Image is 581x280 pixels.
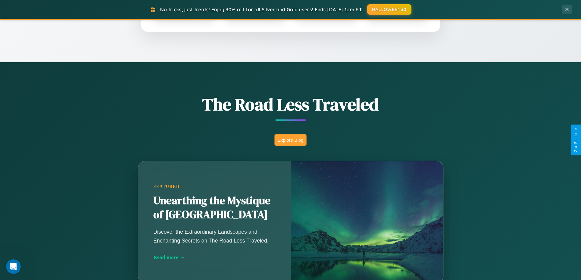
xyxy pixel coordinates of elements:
div: Featured [153,184,275,189]
h1: The Road Less Traveled [108,93,474,116]
div: Give Feedback [574,128,578,152]
h2: Unearthing the Mystique of [GEOGRAPHIC_DATA] [153,194,275,222]
button: HALLOWEEN30 [367,4,411,15]
iframe: Intercom live chat [6,259,21,274]
span: No tricks, just treats! Enjoy 30% off for all Silver and Gold users! Ends [DATE] 1pm PT. [160,6,363,12]
div: Read more → [153,254,275,261]
p: Discover the Extraordinary Landscapes and Enchanting Secrets on The Road Less Traveled. [153,228,275,245]
button: Explore Blog [274,134,307,146]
